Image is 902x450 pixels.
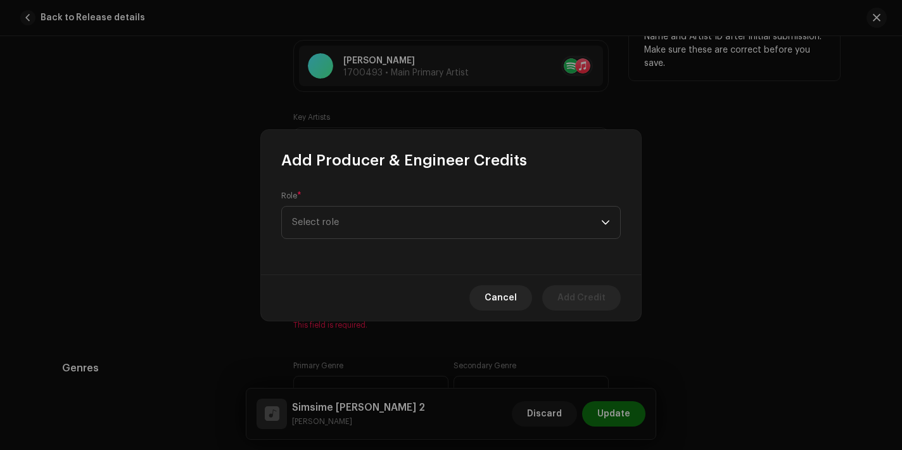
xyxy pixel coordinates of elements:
span: Cancel [485,285,517,311]
span: Add Producer & Engineer Credits [281,150,527,170]
label: Role [281,191,302,201]
span: Add Credit [557,285,606,311]
button: Cancel [469,285,532,311]
span: Select role [292,207,601,238]
button: Add Credit [542,285,621,311]
div: dropdown trigger [601,207,610,238]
